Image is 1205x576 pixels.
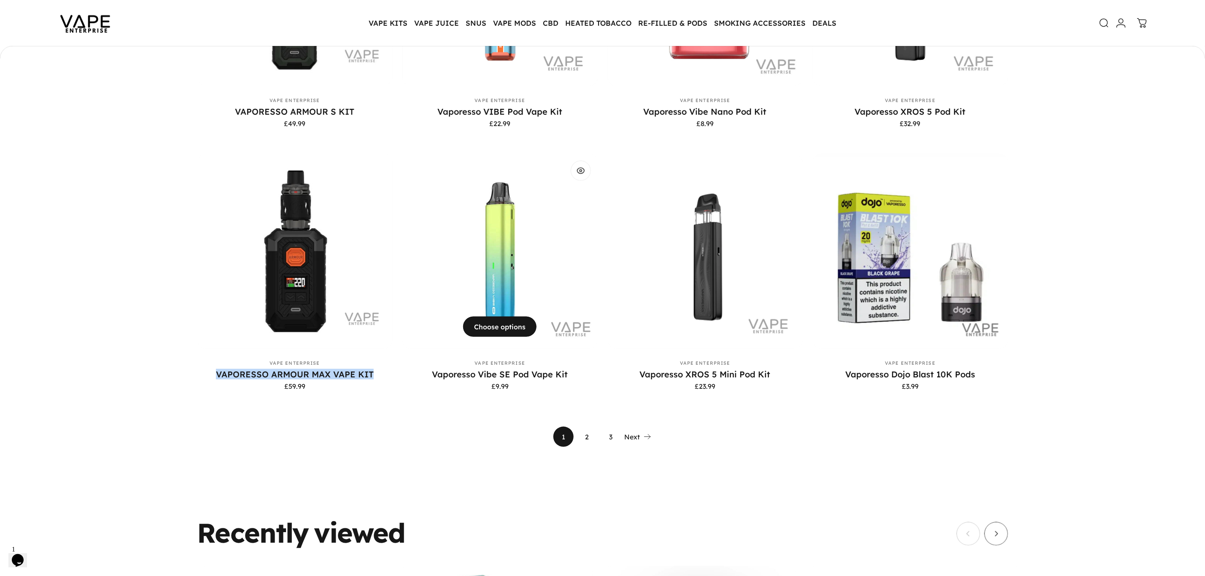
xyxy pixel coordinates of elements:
a: Vape Enterprise [475,97,526,103]
a: Vape Enterprise [680,360,731,366]
summary: VAPE KITS [365,14,411,32]
a: Vaporesso XROS 5 Pod Kit [855,106,966,117]
span: £3.99 [902,383,919,390]
button: Choose options [463,317,536,337]
summary: SNUS [462,14,490,32]
span: £49.99 [284,120,305,127]
a: 3 [601,427,621,447]
a: Vape Enterprise [270,97,320,103]
animate-element: viewed [314,519,405,546]
span: £9.99 [491,383,509,390]
span: £59.99 [284,383,305,390]
button: Next [984,522,1008,546]
summary: RE-FILLED & PODS [635,14,711,32]
a: Vape Enterprise [885,97,936,103]
a: Vape Enterprise [680,97,731,103]
summary: SMOKING ACCESSORIES [711,14,809,32]
a: 2 [577,427,597,447]
a: Vape Enterprise [885,360,936,366]
summary: CBD [539,14,562,32]
img: Vape Enterprise [47,3,123,43]
span: £32.99 [900,120,921,127]
a: Vaporesso Vibe SE Pod Vape Kit [432,369,568,380]
img: Vaporesso XROS 5 Mini Pod Kit [608,154,803,349]
a: VAPORESSO ARMOUR S KIT [235,106,354,117]
a: 0 items [1133,14,1151,32]
a: Vape Enterprise [475,360,526,366]
summary: HEATED TOBACCO [562,14,635,32]
span: £8.99 [696,120,714,127]
img: VAPORESSO ARMOUR MAX VAPE KIT [197,154,393,349]
span: £22.99 [489,120,510,127]
span: £23.99 [695,383,715,390]
summary: VAPE MODS [490,14,539,32]
animate-element: Recently [197,519,309,546]
a: Vape Enterprise [270,360,320,366]
a: Vaporesso XROS 5 Mini Pod Kit [640,369,771,380]
a: Vaporesso VIBE Pod Vape Kit [437,106,562,117]
a: Vaporesso Vibe Nano Pod Kit [644,106,767,117]
nav: Primary [365,14,840,32]
a: VAPORESSO ARMOUR MAX VAPE KIT [216,369,374,380]
a: DEALS [809,14,840,32]
img: Vaporesso Dojo Blast 10K Pods [813,154,1008,349]
a: Next [624,427,652,447]
a: Vaporesso Dojo Blast 10K Pods [845,369,975,380]
summary: VAPE JUICE [411,14,462,32]
img: Vaporesso Vibe SE Pod Vape Kit [402,154,598,349]
iframe: chat widget [8,542,35,568]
